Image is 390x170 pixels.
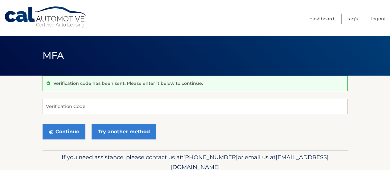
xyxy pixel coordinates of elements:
a: Try another method [92,124,156,139]
button: Continue [43,124,85,139]
span: MFA [43,50,64,61]
a: FAQ's [347,14,358,24]
span: [PHONE_NUMBER] [183,154,238,161]
a: Dashboard [310,14,334,24]
a: Cal Automotive [4,6,87,28]
a: Logout [371,14,386,24]
input: Verification Code [43,99,348,114]
p: Verification code has been sent. Please enter it below to continue. [53,81,203,86]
